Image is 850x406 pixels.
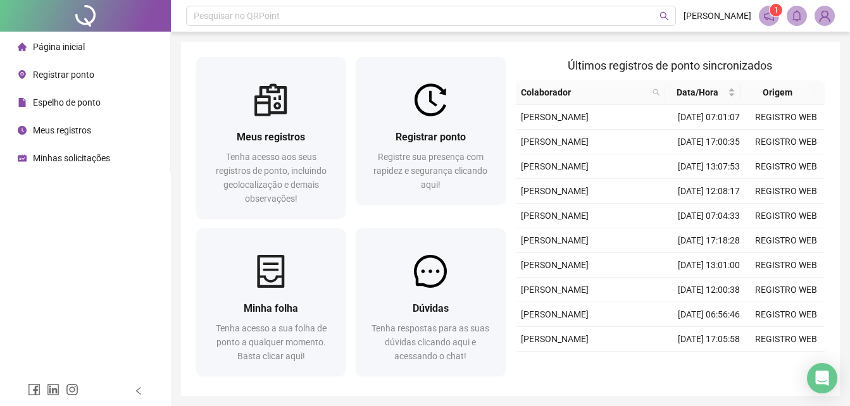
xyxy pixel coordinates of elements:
[521,85,648,99] span: Colaborador
[521,309,589,319] span: [PERSON_NAME]
[665,80,740,105] th: Data/Hora
[650,83,663,102] span: search
[196,228,346,376] a: Minha folhaTenha acesso a sua folha de ponto a qualquer momento. Basta clicar aqui!
[670,130,747,154] td: [DATE] 17:00:35
[18,126,27,135] span: clock-circle
[33,153,110,163] span: Minhas solicitações
[670,278,747,302] td: [DATE] 12:00:38
[237,131,305,143] span: Meus registros
[521,334,589,344] span: [PERSON_NAME]
[670,105,747,130] td: [DATE] 07:01:07
[356,228,505,376] a: DúvidasTenha respostas para as suas dúvidas clicando aqui e acessando o chat!
[521,137,589,147] span: [PERSON_NAME]
[747,253,825,278] td: REGISTRO WEB
[216,323,327,361] span: Tenha acesso a sua folha de ponto a qualquer momento. Basta clicar aqui!
[670,228,747,253] td: [DATE] 17:18:28
[244,302,298,314] span: Minha folha
[18,42,27,51] span: home
[747,302,825,327] td: REGISTRO WEB
[670,253,747,278] td: [DATE] 13:01:00
[741,80,815,105] th: Origem
[747,130,825,154] td: REGISTRO WEB
[521,112,589,122] span: [PERSON_NAME]
[568,59,772,72] span: Últimos registros de ponto sincronizados
[763,10,775,22] span: notification
[396,131,466,143] span: Registrar ponto
[18,98,27,107] span: file
[670,154,747,179] td: [DATE] 13:07:53
[747,278,825,302] td: REGISTRO WEB
[521,186,589,196] span: [PERSON_NAME]
[66,383,78,396] span: instagram
[521,260,589,270] span: [PERSON_NAME]
[774,6,778,15] span: 1
[807,363,837,393] div: Open Intercom Messenger
[47,383,59,396] span: linkedin
[747,179,825,204] td: REGISTRO WEB
[670,327,747,352] td: [DATE] 17:05:58
[670,179,747,204] td: [DATE] 12:08:17
[372,323,489,361] span: Tenha respostas para as suas dúvidas clicando aqui e acessando o chat!
[670,204,747,228] td: [DATE] 07:04:33
[747,154,825,179] td: REGISTRO WEB
[747,105,825,130] td: REGISTRO WEB
[373,152,487,190] span: Registre sua presença com rapidez e segurança clicando aqui!
[33,70,94,80] span: Registrar ponto
[521,235,589,245] span: [PERSON_NAME]
[815,6,834,25] img: 89615
[196,57,346,218] a: Meus registrosTenha acesso aos seus registros de ponto, incluindo geolocalização e demais observa...
[653,89,660,96] span: search
[747,327,825,352] td: REGISTRO WEB
[413,302,449,314] span: Dúvidas
[747,228,825,253] td: REGISTRO WEB
[521,211,589,221] span: [PERSON_NAME]
[33,42,85,52] span: Página inicial
[747,204,825,228] td: REGISTRO WEB
[684,9,751,23] span: [PERSON_NAME]
[670,352,747,376] td: [DATE] 13:08:28
[134,386,143,395] span: left
[791,10,803,22] span: bell
[18,154,27,163] span: schedule
[33,97,101,108] span: Espelho de ponto
[216,152,327,204] span: Tenha acesso aos seus registros de ponto, incluindo geolocalização e demais observações!
[356,57,505,204] a: Registrar pontoRegistre sua presença com rapidez e segurança clicando aqui!
[521,161,589,171] span: [PERSON_NAME]
[670,85,725,99] span: Data/Hora
[18,70,27,79] span: environment
[33,125,91,135] span: Meus registros
[670,302,747,327] td: [DATE] 06:56:46
[659,11,669,21] span: search
[28,383,41,396] span: facebook
[747,352,825,376] td: REGISTRO WEB
[770,4,782,16] sup: 1
[521,285,589,295] span: [PERSON_NAME]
